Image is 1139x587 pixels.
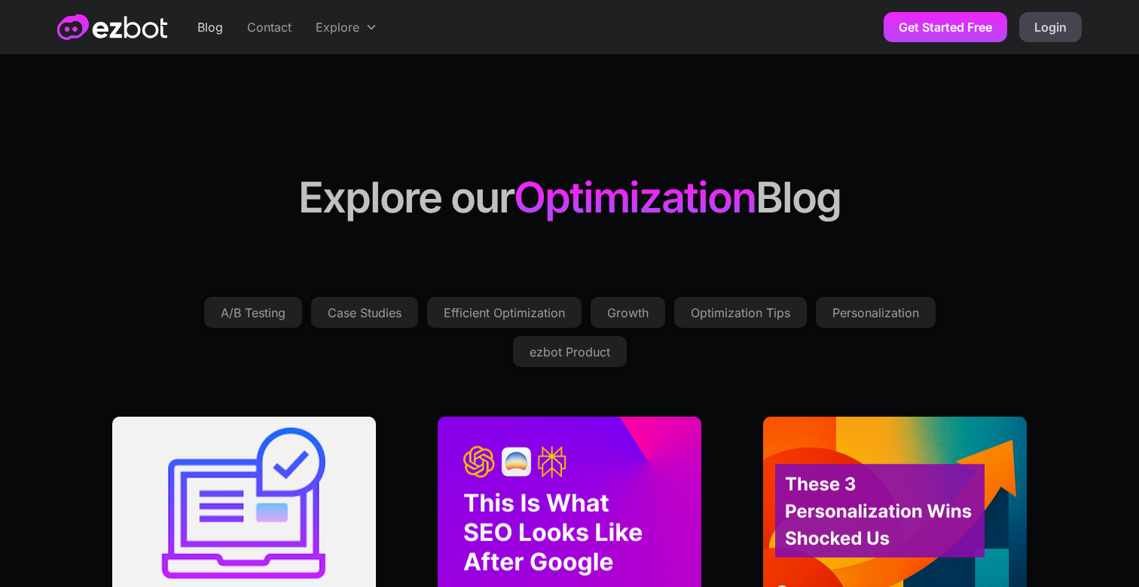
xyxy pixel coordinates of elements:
div: Growth [607,307,649,319]
div: A/B Testing [221,307,286,319]
a: A/B Testing [204,298,302,328]
a: home [57,14,167,40]
a: Optimization Tips [674,298,807,328]
div: Efficient Optimization [444,307,565,319]
span: Optimization [514,175,756,224]
a: Login [1019,12,1082,42]
a: ezbot Product [513,337,627,367]
h1: Explore our Blog [298,175,841,231]
div: Explore [316,18,359,36]
a: Personalization [816,298,936,328]
div: Case Studies [328,307,402,319]
a: Growth [591,298,665,328]
a: Get Started Free [884,12,1007,42]
a: Efficient Optimization [427,298,582,328]
a: Case Studies [311,298,418,328]
div: Optimization Tips [691,307,790,319]
div: ezbot Product [530,346,610,358]
div: Personalization [832,307,919,319]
